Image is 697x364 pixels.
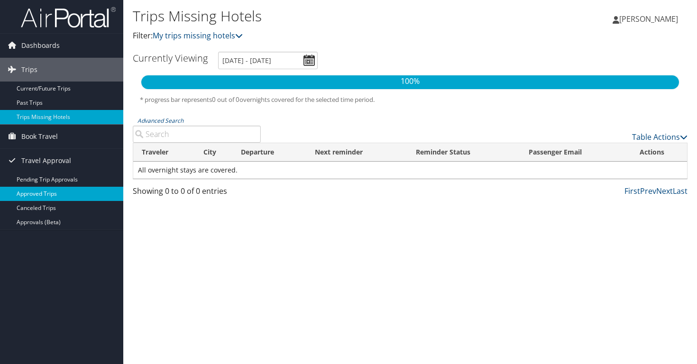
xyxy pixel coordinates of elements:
[673,186,688,196] a: Last
[656,186,673,196] a: Next
[141,75,679,88] p: 100%
[195,143,232,162] th: City: activate to sort column ascending
[624,186,640,196] a: First
[21,149,71,173] span: Travel Approval
[520,143,631,162] th: Passenger Email: activate to sort column ascending
[153,30,243,41] a: My trips missing hotels
[631,143,687,162] th: Actions
[21,125,58,148] span: Book Travel
[133,126,261,143] input: Advanced Search
[133,52,208,64] h3: Currently Viewing
[212,95,239,104] span: 0 out of 0
[21,58,37,82] span: Trips
[632,132,688,142] a: Table Actions
[133,6,503,26] h1: Trips Missing Hotels
[133,185,261,201] div: Showing 0 to 0 of 0 entries
[613,5,688,33] a: [PERSON_NAME]
[232,143,306,162] th: Departure: activate to sort column descending
[133,162,687,179] td: All overnight stays are covered.
[21,34,60,57] span: Dashboards
[133,30,503,42] p: Filter:
[619,14,678,24] span: [PERSON_NAME]
[640,186,656,196] a: Prev
[133,143,195,162] th: Traveler: activate to sort column ascending
[140,95,680,104] h5: * progress bar represents overnights covered for the selected time period.
[407,143,520,162] th: Reminder Status
[138,117,183,125] a: Advanced Search
[21,6,116,28] img: airportal-logo.png
[306,143,407,162] th: Next reminder
[218,52,318,69] input: [DATE] - [DATE]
